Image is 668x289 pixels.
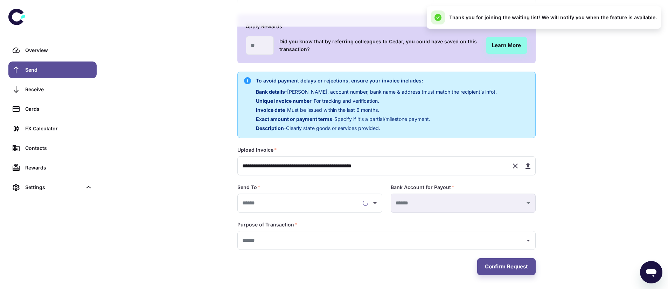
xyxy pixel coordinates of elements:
[8,81,97,98] a: Receive
[8,140,97,157] a: Contacts
[256,107,285,113] span: Invoice date
[25,105,92,113] div: Cards
[256,124,497,132] p: - Clearly state goods or services provided.
[256,115,497,123] p: - Specify if it’s a partial/milestone payment.
[8,159,97,176] a: Rewards
[279,38,480,53] h6: Did you know that by referring colleagues to Cedar, you could have saved on this transaction?
[237,146,277,153] label: Upload Invoice
[256,106,497,114] p: - Must be issued within the last 6 months.
[256,98,312,104] span: Unique invoice number
[370,198,380,208] button: Open
[8,179,97,196] div: Settings
[431,10,657,24] div: Thank you for joining the waiting list! We will notify you when the feature is available.
[8,120,97,137] a: FX Calculator
[8,101,97,117] a: Cards
[25,164,92,172] div: Rewards
[25,183,82,191] div: Settings
[8,62,97,78] a: Send
[256,88,497,96] p: - [PERSON_NAME], account number, bank name & address (must match the recipient’s info).
[256,125,284,131] span: Description
[25,125,92,132] div: FX Calculator
[523,236,533,245] button: Open
[256,116,332,122] span: Exact amount or payment terms
[25,86,92,93] div: Receive
[391,184,454,191] label: Bank Account for Payout
[477,258,536,275] button: Confirm Request
[256,89,285,95] span: Bank details
[640,261,662,283] iframe: Button to launch messaging window
[237,221,298,228] label: Purpose of Transaction
[486,37,527,54] a: Learn More
[256,77,497,85] h6: To avoid payment delays or rejections, ensure your invoice includes:
[25,46,92,54] div: Overview
[8,42,97,59] a: Overview
[25,144,92,152] div: Contacts
[237,184,260,191] label: Send To
[25,66,92,74] div: Send
[256,97,497,105] p: - For tracking and verification.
